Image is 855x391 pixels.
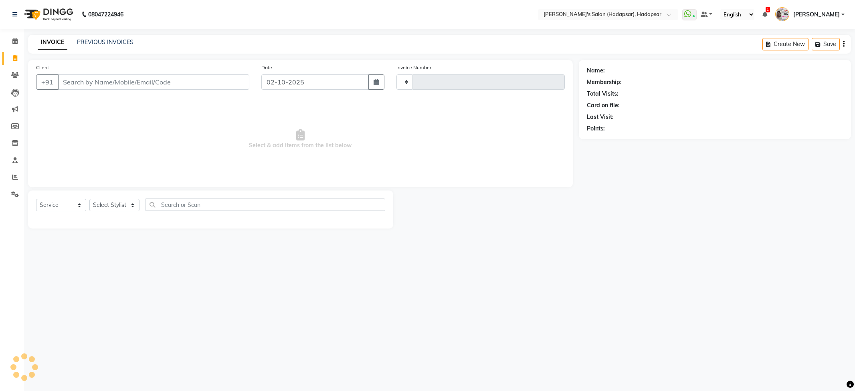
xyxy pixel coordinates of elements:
button: Create New [762,38,809,50]
label: Date [261,64,272,71]
div: Name: [587,66,605,75]
span: [PERSON_NAME] [793,10,840,19]
div: Points: [587,124,605,133]
div: Total Visits: [587,90,619,98]
button: Save [812,38,840,50]
a: INVOICE [38,35,67,50]
b: 08047224946 [88,3,123,26]
img: logo [20,3,75,26]
div: Membership: [587,78,622,86]
img: PAVAN [775,7,789,21]
label: Invoice Number [396,64,431,71]
input: Search by Name/Mobile/Email/Code [58,74,249,90]
button: +91 [36,74,59,90]
a: 1 [762,11,767,18]
label: Client [36,64,49,71]
a: PREVIOUS INVOICES [77,38,133,46]
div: Last Visit: [587,113,614,121]
input: Search or Scan [146,199,385,211]
span: 1 [766,7,770,12]
div: Card on file: [587,101,620,110]
span: Select & add items from the list below [36,99,565,179]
